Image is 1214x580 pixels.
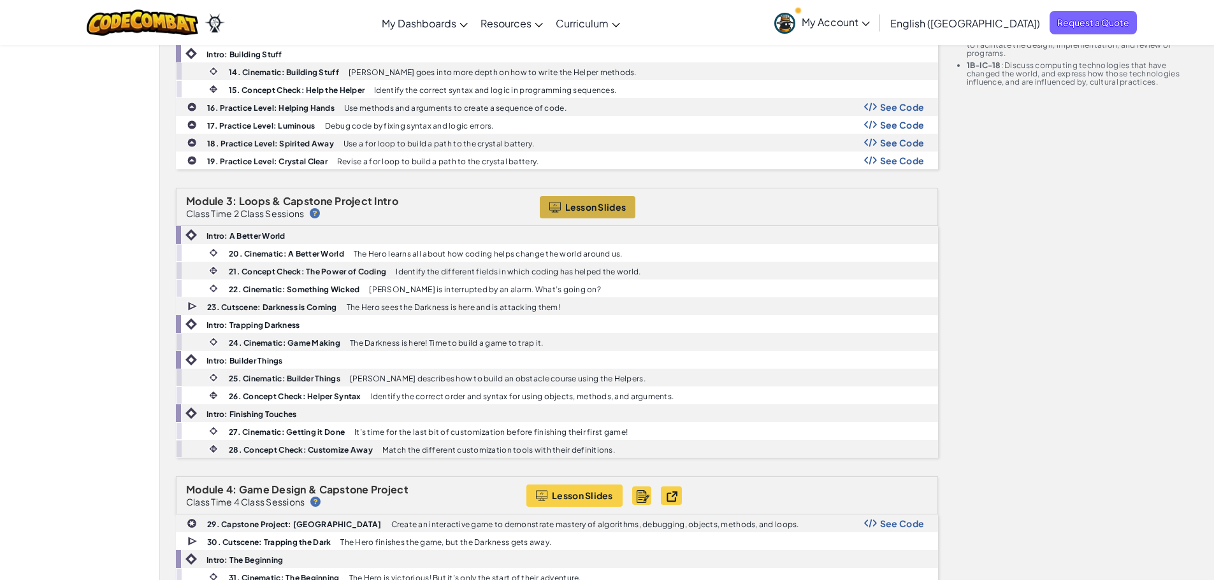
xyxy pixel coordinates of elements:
b: 20. Cinematic: A Better World [229,249,344,258]
img: IconIntro.svg [185,48,197,59]
span: See Code [880,102,925,112]
a: 23. Cutscene: Darkness is Coming The Hero sees the Darkness is here and is attacking them! [176,297,938,315]
img: IconCinematic.svg [208,372,219,383]
img: avatar [774,13,795,34]
span: See Code [880,155,925,166]
b: 25. Cinematic: Builder Things [229,374,340,383]
p: Debug code by fixing syntax and logic errors. [325,122,494,130]
b: 30. Cutscene: Trapping the Dark [207,537,331,547]
b: 19. Practice Level: Crystal Clear [207,157,328,166]
b: 22. Cinematic: Something Wicked [229,285,359,294]
b: 15. Concept Check: Help the Helper [229,85,365,95]
a: 18. Practice Level: Spirited Away Use a for loop to build a path to the crystal battery. Show Cod... [176,134,938,152]
p: Class Time 2 Class Sessions [186,208,304,218]
span: Module [186,194,224,208]
b: 17. Practice Level: Luminous [207,121,315,131]
b: 24. Cinematic: Game Making [229,338,340,348]
b: Intro: Trapping Darkness [206,320,300,330]
img: IconInteractive.svg [208,83,219,95]
span: Curriculum [556,17,609,30]
p: Revise a for loop to build a path to the crystal battery. [337,157,538,166]
a: 25. Cinematic: Builder Things [PERSON_NAME] describes how to build an obstacle course using the H... [176,369,938,386]
b: 29. Capstone Project: [GEOGRAPHIC_DATA] [207,520,382,529]
img: IconCinematic.svg [208,283,219,294]
a: 14. Cinematic: Building Stuff [PERSON_NAME] goes into more depth on how to write the Helper methods. [176,62,938,80]
li: : Decompose problems and subproblems into parts to facilitate the design, implementation, and rev... [967,32,1199,57]
img: IconRubric.svg [637,490,649,503]
a: 22. Cinematic: Something Wicked [PERSON_NAME] is interrupted by an alarm. What’s going on? [176,279,938,297]
button: Lesson Slides [540,196,636,218]
a: English ([GEOGRAPHIC_DATA]) [884,6,1046,40]
b: 18. Practice Level: Spirited Away [207,139,334,148]
b: 16. Practice Level: Helping Hands [207,103,335,113]
b: Intro: Building Stuff [206,50,282,59]
a: Resources [474,6,549,40]
a: 28. Concept Check: Customize Away Match the different customization tools with their definitions. [176,440,938,458]
p: Match the different customization tools with their definitions. [382,446,615,454]
a: My Account [768,3,876,43]
a: 24. Cinematic: Game Making The Darkness is here! Time to build a game to trap it. [176,333,938,351]
b: 27. Cinematic: Getting it Done [229,427,345,437]
a: Request a Quote [1050,11,1137,34]
span: 4: [226,483,237,496]
img: Ozaria [205,13,225,32]
span: Module [186,483,224,496]
img: IconCutscene.svg [187,301,199,313]
img: Show Code Logo [864,120,877,129]
img: IconExemplarProject.svg [665,489,684,502]
img: IconPracticeLevel.svg [187,102,197,112]
b: 28. Concept Check: Customize Away [229,445,373,455]
img: IconCinematic.svg [208,425,219,437]
p: Create an interactive game to demonstrate mastery of algorithms, debugging, objects, methods, and... [391,520,799,528]
img: IconIntro.svg [185,229,197,241]
a: CodeCombat logo [87,10,198,36]
a: 29. Capstone Project: [GEOGRAPHIC_DATA] Create an interactive game to demonstrate mastery of algo... [176,514,938,532]
span: Lesson Slides [565,202,626,212]
li: : Discuss computing technologies that have changed the world, and express how those technologies ... [967,61,1199,86]
p: Identify the different fields in which coding has helped the world. [396,267,640,276]
img: IconPracticeLevel.svg [187,120,197,130]
img: IconCapstoneLevel.svg [187,518,197,528]
b: Intro: A Better World [206,231,285,241]
img: IconCinematic.svg [208,66,219,77]
img: IconInteractive.svg [208,390,219,401]
b: 23. Cutscene: Darkness is Coming [207,302,337,312]
b: 14. Cinematic: Building Stuff [229,67,339,77]
b: 26. Concept Check: Helper Syntax [229,392,361,401]
span: See Code [880,138,925,148]
img: Show Code Logo [864,156,877,165]
img: IconCinematic.svg [208,247,219,258]
a: 16. Practice Level: Helping Hands Use methods and arguments to create a sequence of code. Show Co... [176,98,938,116]
img: Show Code Logo [864,138,877,147]
b: Intro: Finishing Touches [206,409,296,419]
img: IconInteractive.svg [208,443,219,455]
a: Curriculum [549,6,626,40]
p: Use a for loop to build a path to the crystal battery. [343,139,535,148]
a: 26. Concept Check: Helper Syntax Identify the correct order and syntax for using objects, methods... [176,386,938,404]
p: Identify the correct order and syntax for using objects, methods, and arguments. [371,392,674,400]
img: IconIntro.svg [185,354,197,365]
img: IconHint.svg [310,497,321,507]
span: My Dashboards [382,17,456,30]
a: 17. Practice Level: Luminous Debug code by fixing syntax and logic errors. Show Code Logo See Code [176,116,938,134]
span: Resources [481,17,531,30]
img: IconHint.svg [310,208,320,218]
p: Class Time 4 Class Sessions [186,497,305,507]
p: [PERSON_NAME] describes how to build an obstacle course using the Helpers. [350,374,646,383]
span: My Account [802,15,870,29]
b: 1B-IC-18 [967,60,1001,70]
span: 3: [226,194,237,208]
span: See Code [880,518,925,528]
button: Lesson Slides [526,485,623,507]
p: The Darkness is here! Time to build a game to trap it. [350,339,544,347]
b: 21. Concept Check: The Power of Coding [229,267,386,276]
img: IconIntro.svg [185,553,197,565]
span: Game Design & Capstone Project [239,483,408,496]
img: IconPracticeLevel.svg [187,155,197,166]
img: Show Code Logo [864,519,877,528]
img: IconCinematic.svg [208,336,219,348]
span: English ([GEOGRAPHIC_DATA]) [890,17,1040,30]
span: See Code [880,120,925,130]
img: IconCutscene.svg [187,535,199,548]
